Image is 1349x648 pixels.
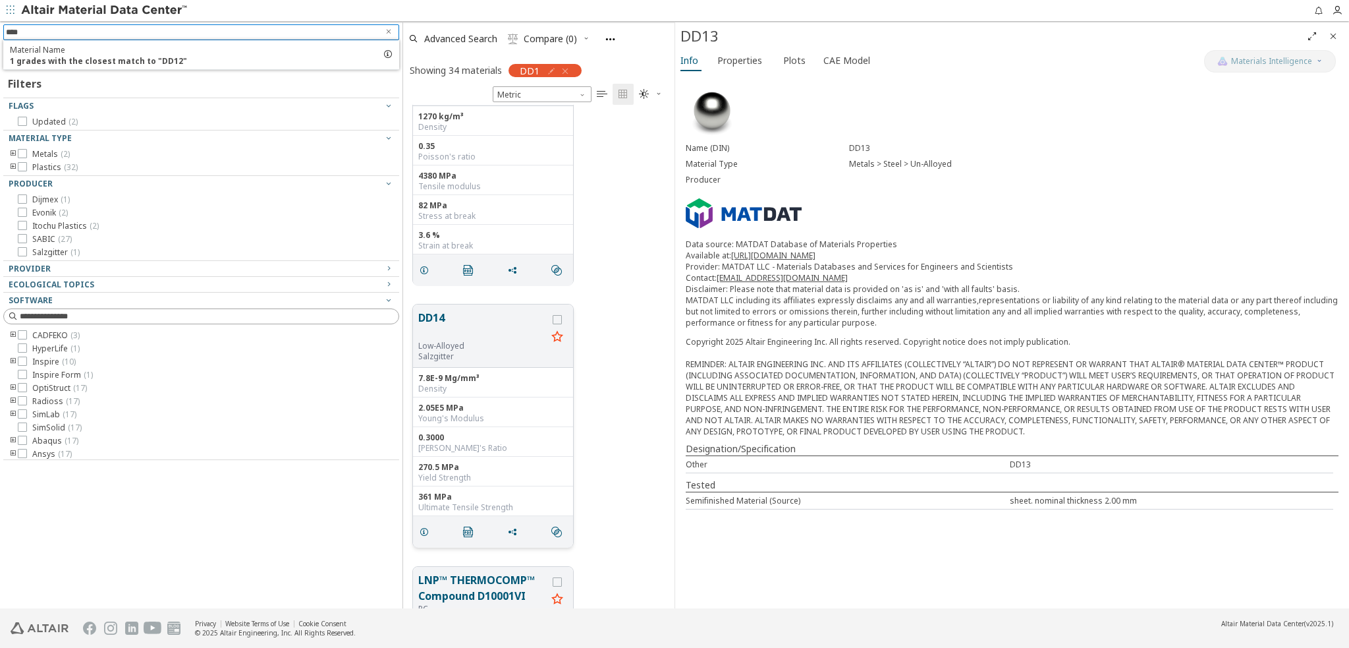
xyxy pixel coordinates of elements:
[9,279,94,290] span: Ecological Topics
[418,230,568,241] div: 3.6 %
[32,383,87,394] span: OptiStruct
[32,117,78,127] span: Updated
[11,622,69,634] img: Altair Engineering
[520,65,539,76] span: DD1
[634,84,668,105] button: Theme
[9,133,72,144] span: Material Type
[686,336,1338,437] div: Copyright 2025 Altair Engineering Inc. All rights reserved. Copyright notice does not imply publi...
[418,604,547,614] div: PC
[70,343,80,354] span: ( 1 )
[418,443,568,454] div: [PERSON_NAME]'s Ratio
[618,89,628,100] i: 
[3,277,399,293] button: Ecological Topics
[9,330,18,341] i: toogle group
[32,370,93,380] span: Inspire Form
[501,519,529,545] button: Share
[32,409,76,420] span: SimLab
[686,495,1010,506] div: Semifinished Material (Source)
[424,34,497,44] span: Advanced Search
[1302,26,1323,47] button: Full Screen
[32,357,76,367] span: Inspire
[501,257,529,283] button: Share
[70,330,80,341] span: ( 3 )
[9,263,51,274] span: Provider
[9,396,18,407] i: toogle group
[1231,56,1312,67] span: Materials Intelligence
[686,143,849,154] div: Name (DIN)
[639,89,649,100] i: 
[849,143,1338,154] div: DD13
[508,34,518,44] i: 
[418,413,568,424] div: Young's Modulus
[457,257,485,283] button: PDF Download
[3,293,399,309] button: Software
[493,86,592,102] div: Unit System
[195,628,356,637] div: © 2025 Altair Engineering, Inc. All Rights Reserved.
[1221,619,1304,628] span: Altair Material Data Center
[3,176,399,192] button: Producer
[9,162,18,173] i: toogle group
[592,84,613,105] button: Table View
[1323,26,1344,47] button: Close
[551,527,562,537] i: 
[58,233,72,245] span: ( 27 )
[32,194,70,205] span: Dijmex
[32,396,80,407] span: Radioss
[418,373,568,384] div: 7.8E-9 Mg/mm³
[686,198,802,229] img: Logo - Provider
[418,141,568,152] div: 0.35
[3,261,399,277] button: Provider
[418,473,568,483] div: Yield Strength
[551,265,562,276] i: 
[21,4,189,17] img: Altair Material Data Center
[10,55,187,67] div: 1 grades with the closest match to "DD12"
[3,98,399,114] button: Flags
[680,50,698,71] span: Info
[524,34,577,44] span: Compare (0)
[66,396,80,407] span: ( 17 )
[61,148,70,160] span: ( 2 )
[9,436,18,446] i: toogle group
[32,330,80,341] span: CADFEKO
[457,519,485,545] button: PDF Download
[413,257,441,283] button: Details
[59,207,68,218] span: ( 2 )
[545,257,573,283] button: Similar search
[3,66,48,98] div: Filters
[9,409,18,420] i: toogle group
[9,100,34,111] span: Flags
[418,310,547,341] button: DD14
[418,432,568,443] div: 0.3000
[717,50,762,71] span: Properties
[32,149,70,160] span: Metals
[195,619,216,628] a: Privacy
[298,619,346,628] a: Cookie Consent
[65,435,78,446] span: ( 17 )
[225,619,289,628] a: Website Terms of Use
[32,343,80,354] span: HyperLife
[1217,56,1228,67] img: AI Copilot
[84,369,93,380] span: ( 1 )
[418,403,568,413] div: 2.05E5 MPa
[418,572,547,604] button: LNP™ THERMOCOMP™ Compound D10001VI
[680,26,1302,47] div: DD13
[686,85,738,138] img: Material Type Image
[90,220,99,231] span: ( 2 )
[418,384,568,394] div: Density
[493,86,592,102] span: Metric
[418,152,568,162] div: Poisson's ratio
[9,149,18,160] i: toogle group
[418,462,568,473] div: 270.5 MPa
[9,357,18,367] i: toogle group
[418,351,547,362] p: Salzgitter
[403,105,674,609] div: grid
[410,64,502,76] div: Showing 34 materials
[58,448,72,459] span: ( 17 )
[32,247,80,258] span: Salzgitter
[32,449,72,459] span: Ansys
[597,89,607,100] i: 
[686,442,1338,456] div: Designation/Specification
[378,24,399,40] button: Clear text
[686,239,1338,328] p: Data source: MATDAT Database of Materials Properties Available at: Provider: MATDAT LLC - Materia...
[418,341,547,351] div: Low-Alloyed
